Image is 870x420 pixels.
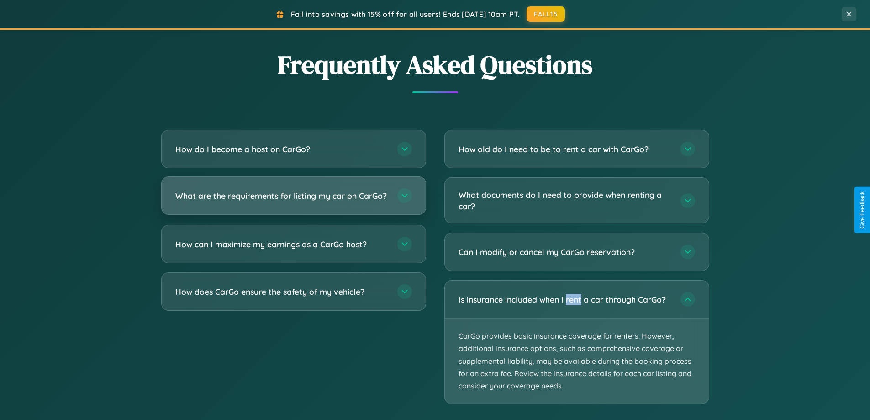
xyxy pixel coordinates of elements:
button: FALL15 [527,6,565,22]
h3: How old do I need to be to rent a car with CarGo? [459,144,671,155]
h3: How can I maximize my earnings as a CarGo host? [175,239,388,250]
p: CarGo provides basic insurance coverage for renters. However, additional insurance options, such ... [445,319,709,404]
h3: How does CarGo ensure the safety of my vehicle? [175,286,388,298]
h3: What are the requirements for listing my car on CarGo? [175,190,388,202]
h3: How do I become a host on CarGo? [175,144,388,155]
h3: What documents do I need to provide when renting a car? [459,189,671,212]
span: Fall into savings with 15% off for all users! Ends [DATE] 10am PT. [291,10,520,19]
h3: Can I modify or cancel my CarGo reservation? [459,246,671,258]
h2: Frequently Asked Questions [161,47,709,82]
h3: Is insurance included when I rent a car through CarGo? [459,294,671,305]
div: Give Feedback [859,191,865,229]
